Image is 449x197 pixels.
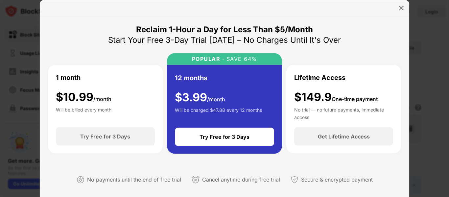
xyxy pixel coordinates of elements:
div: SAVE 64% [224,56,257,62]
div: 1 month [56,72,81,82]
div: Cancel anytime during free trial [202,175,280,185]
div: Will be billed every month [56,106,111,119]
img: not-paying [77,176,84,184]
div: Secure & encrypted payment [301,175,373,185]
div: No trial — no future payments, immediate access [294,106,393,119]
div: Start Your Free 3-Day Trial [DATE] – No Charges Until It's Over [108,35,341,45]
div: 12 months [175,73,207,83]
div: Reclaim 1-Hour a Day for Less Than $5/Month [136,24,313,35]
div: No payments until the end of free trial [87,175,181,185]
div: Try Free for 3 Days [200,134,249,140]
div: Get Lifetime Access [318,133,370,140]
span: One-time payment [332,95,378,102]
div: Lifetime Access [294,72,345,82]
div: $149.9 [294,90,378,104]
span: /month [93,95,111,102]
div: POPULAR · [192,56,225,62]
span: /month [207,96,225,102]
div: $ 3.99 [175,90,225,104]
div: $ 10.99 [56,90,111,104]
div: Will be charged $47.88 every 12 months [175,107,262,120]
img: cancel-anytime [192,176,200,184]
div: Try Free for 3 Days [80,133,130,140]
img: secured-payment [291,176,298,184]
